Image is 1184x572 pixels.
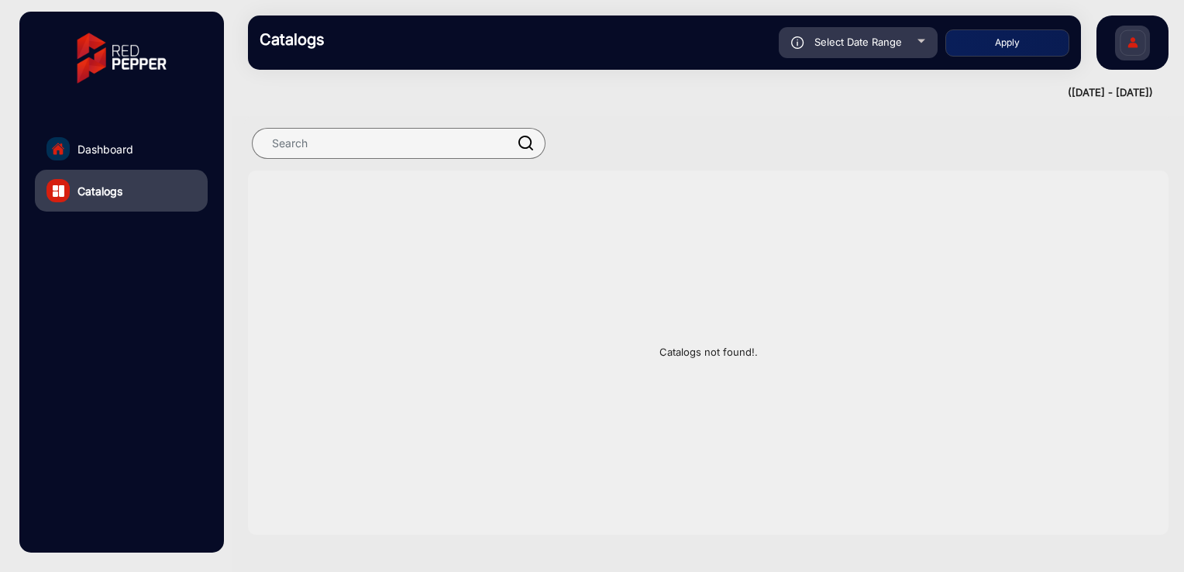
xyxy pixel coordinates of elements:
img: vmg-logo [66,19,177,97]
img: Sign%20Up.svg [1117,18,1149,72]
span: Dashboard [77,141,133,157]
input: Search [252,128,546,159]
span: Select Date Range [814,36,902,48]
span: Catalogs [77,183,122,199]
img: home [51,142,65,156]
span: Catalogs not found!. [248,345,1169,360]
img: prodSearch.svg [518,136,534,150]
img: icon [791,36,804,49]
div: ([DATE] - [DATE]) [232,85,1153,101]
img: catalog [53,185,64,197]
h3: Catalogs [260,30,477,49]
a: Catalogs [35,170,208,212]
a: Dashboard [35,128,208,170]
button: Apply [945,29,1069,57]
